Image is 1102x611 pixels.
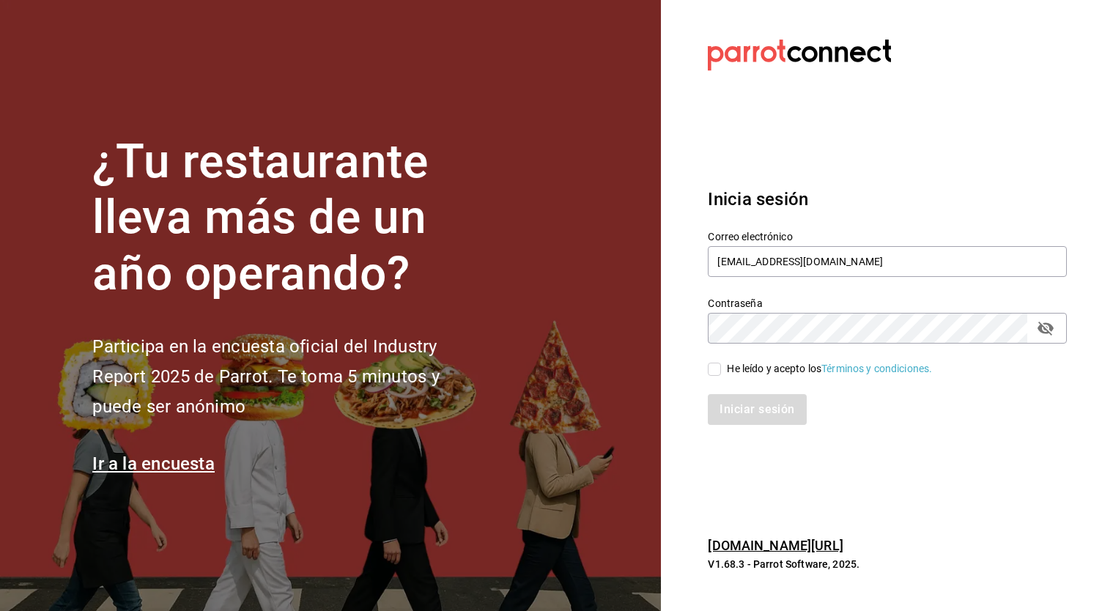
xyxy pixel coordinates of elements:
[708,186,1067,212] h3: Inicia sesión
[708,231,1067,241] label: Correo electrónico
[708,538,843,553] a: [DOMAIN_NAME][URL]
[708,297,1067,308] label: Contraseña
[1033,316,1058,341] button: passwordField
[708,557,1067,571] p: V1.68.3 - Parrot Software, 2025.
[727,361,932,377] div: He leído y acepto los
[708,246,1067,277] input: Ingresa tu correo electrónico
[821,363,932,374] a: Términos y condiciones.
[92,134,488,303] h1: ¿Tu restaurante lleva más de un año operando?
[92,453,215,474] a: Ir a la encuesta
[92,332,488,421] h2: Participa en la encuesta oficial del Industry Report 2025 de Parrot. Te toma 5 minutos y puede se...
